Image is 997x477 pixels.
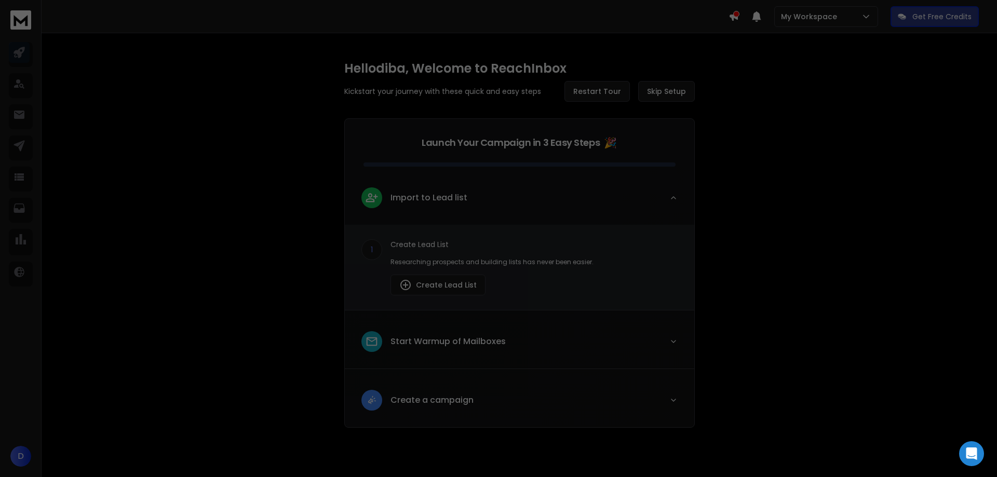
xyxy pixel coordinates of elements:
button: Skip Setup [638,81,695,102]
img: lead [399,279,412,291]
button: D [10,446,31,467]
p: Start Warmup of Mailboxes [390,335,506,348]
div: 1 [361,239,382,260]
p: Get Free Credits [912,11,972,22]
button: Get Free Credits [891,6,979,27]
p: Create Lead List [390,239,678,250]
p: Launch Your Campaign in 3 Easy Steps [422,135,600,150]
p: Import to Lead list [390,192,467,204]
p: Kickstart your journey with these quick and easy steps [344,86,541,97]
div: leadImport to Lead list [345,225,694,310]
span: 🎉 [604,135,617,150]
img: lead [365,393,379,406]
p: My Workspace [781,11,841,22]
div: Open Intercom Messenger [959,441,984,466]
img: lead [365,335,379,348]
img: lead [365,191,379,204]
p: Create a campaign [390,394,474,406]
button: Restart Tour [564,81,630,102]
button: leadCreate a campaign [345,381,694,427]
button: leadStart Warmup of Mailboxes [345,323,694,369]
h1: Hello diba , Welcome to ReachInbox [344,60,695,77]
button: leadImport to Lead list [345,179,694,225]
button: Create Lead List [390,275,486,295]
img: logo [10,10,31,30]
p: Researching prospects and building lists has never been easier. [390,258,678,266]
span: Skip Setup [647,86,686,97]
